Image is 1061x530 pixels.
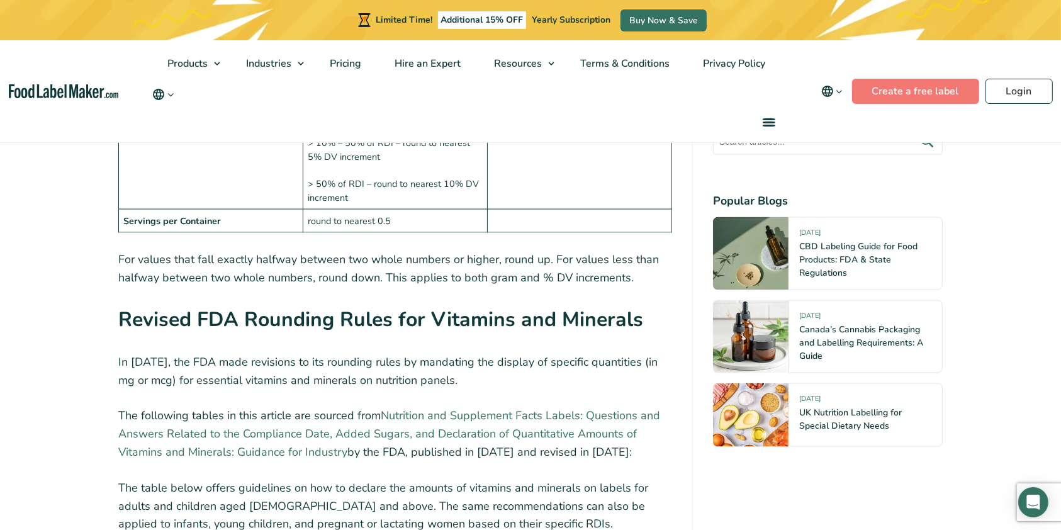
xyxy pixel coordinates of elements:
[748,102,788,142] a: menu
[1018,487,1048,517] div: Open Intercom Messenger
[118,408,660,460] a: Nutrition and Supplement Facts Labels: Questions and Answers Related to the Compliance Date, Adde...
[118,407,672,461] p: The following tables in this article are sourced from by the FDA, published in [DATE] and revised...
[687,40,779,87] a: Privacy Policy
[699,57,766,70] span: Privacy Policy
[164,57,209,70] span: Products
[799,323,923,361] a: Canada’s Cannabis Packaging and Labelling Requirements: A Guide
[490,57,543,70] span: Resources
[378,40,474,87] a: Hire an Expert
[118,353,672,390] p: In [DATE], the FDA made revisions to its rounding rules by mandating the display of specific quan...
[799,310,821,325] span: [DATE]
[326,57,362,70] span: Pricing
[799,406,902,431] a: UK Nutrition Labelling for Special Dietary Needs
[391,57,462,70] span: Hire an Expert
[242,57,293,70] span: Industries
[313,40,375,87] a: Pricing
[532,14,610,26] span: Yearly Subscription
[123,215,221,227] strong: Servings per Container
[852,79,979,104] a: Create a free label
[799,393,821,408] span: [DATE]
[799,227,821,242] span: [DATE]
[564,40,683,87] a: Terms & Conditions
[799,240,918,278] a: CBD Labeling Guide for Food Products: FDA & State Regulations
[985,79,1053,104] a: Login
[230,40,310,87] a: Industries
[376,14,432,26] span: Limited Time!
[303,210,487,233] td: round to nearest 0.5
[438,11,527,29] span: Additional 15% OFF
[118,251,672,287] p: For values that fall exactly halfway between two whole numbers or higher, round up. For values le...
[478,40,561,87] a: Resources
[118,306,643,333] strong: Revised FDA Rounding Rules for Vitamins and Minerals
[620,9,707,31] a: Buy Now & Save
[576,57,671,70] span: Terms & Conditions
[713,192,943,209] h4: Popular Blogs
[151,40,227,87] a: Products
